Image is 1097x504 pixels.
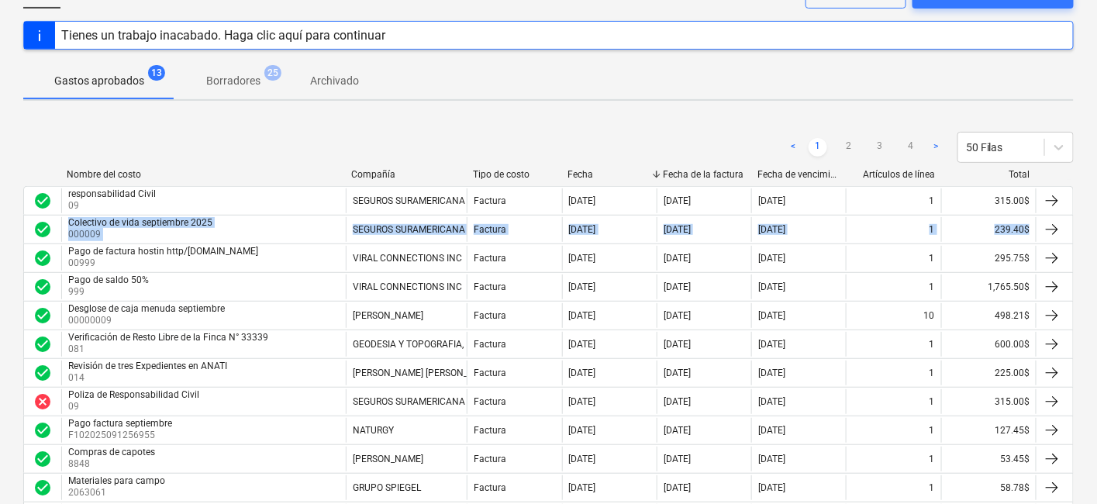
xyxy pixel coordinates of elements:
div: La factura fue aprobada [33,306,52,325]
div: Compañía [351,169,461,180]
div: Nombre del costo [67,169,339,180]
div: [DATE] [758,482,785,493]
div: [DATE] [758,368,785,378]
div: 10 [924,310,935,321]
p: F102025091256955 [68,429,175,442]
a: Page 1 is your current page [809,138,827,157]
div: [DATE] [664,224,691,235]
div: [DATE] [664,310,691,321]
div: [DATE] [569,224,596,235]
div: Materiales para campo [68,475,165,486]
span: check_circle [33,192,52,210]
div: La factura fue aprobada [33,335,52,354]
div: [DATE] [569,368,596,378]
div: [DATE] [758,396,785,407]
div: Total [948,169,1030,180]
p: Borradores [206,73,260,89]
div: 1 [930,281,935,292]
div: Factura [474,454,506,464]
span: check_circle [33,364,52,382]
div: 53.45$ [941,447,1036,471]
div: La factura fue aprobada [33,220,52,239]
div: La factura fue aprobada [33,364,52,382]
div: [DATE] [758,425,785,436]
div: Factura [474,310,506,321]
div: [DATE] [664,195,691,206]
div: 1 [930,224,935,235]
div: 127.45$ [941,418,1036,443]
a: Page 4 [902,138,920,157]
span: check_circle [33,249,52,268]
span: check_circle [33,421,52,440]
div: La factura fue aprobada [33,192,52,210]
div: [DATE] [664,368,691,378]
div: Compras de capotes [68,447,155,457]
div: responsabilidad Civil [68,188,156,199]
div: [DATE] [569,454,596,464]
p: 014 [68,371,230,385]
div: 1 [930,425,935,436]
div: Tienes un trabajo inacabado. Haga clic aquí para continuar [61,28,385,43]
div: La factura fue aprobada [33,249,52,268]
p: 081 [68,343,271,356]
div: Artículos de línea [853,169,935,180]
div: 1 [930,253,935,264]
div: 1 [930,368,935,378]
span: check_circle [33,478,52,497]
div: [DATE] [664,281,691,292]
div: [DATE] [664,425,691,436]
div: Colectivo de vida septiembre 2025 [68,217,212,228]
div: Factura [474,224,506,235]
div: [DATE] [569,396,596,407]
div: 315.00$ [941,389,1036,414]
div: [PERSON_NAME] [353,310,423,321]
div: GRUPO SPIEGEL [353,482,421,493]
div: Factura [474,396,506,407]
div: SEGUROS SURAMERICANA [353,396,465,407]
a: Page 3 [871,138,889,157]
div: SEGUROS SURAMERICANA [353,224,465,235]
div: [DATE] [569,339,596,350]
div: [DATE] [569,425,596,436]
div: Fecha de vencimiento [758,169,840,180]
div: 295.75$ [941,246,1036,271]
span: check_circle [33,306,52,325]
div: Verificación de Resto Libre de la Finca N° 33339 [68,332,268,343]
div: 58.78$ [941,475,1036,500]
p: Gastos aprobados [54,73,144,89]
div: Fecha [568,169,650,180]
p: Archivado [310,73,359,89]
span: cancel [33,392,52,411]
div: VIRAL CONNECTIONS INC [353,253,462,264]
div: La factura fue aprobada [33,478,52,497]
div: [DATE] [569,281,596,292]
a: Page 2 [840,138,858,157]
div: 1 [930,195,935,206]
div: [DATE] [569,482,596,493]
div: [DATE] [569,195,596,206]
div: Factura [474,281,506,292]
div: [DATE] [758,224,785,235]
div: GEODESIA Y TOPOGRAFIA, ING. [PERSON_NAME] [353,339,557,350]
div: VIRAL CONNECTIONS INC [353,281,462,292]
div: 498.21$ [941,303,1036,328]
div: [DATE] [758,281,785,292]
div: 315.00$ [941,188,1036,213]
span: 25 [264,65,281,81]
div: La factura fue aprobada [33,450,52,468]
a: Previous page [784,138,802,157]
div: Pago factura septiembre [68,418,172,429]
div: NATURGY [353,425,394,436]
div: [DATE] [664,339,691,350]
div: 239.40$ [941,217,1036,242]
span: check_circle [33,278,52,296]
div: [DATE] [664,253,691,264]
div: La factura fue rechazada [33,392,52,411]
div: [PERSON_NAME] [353,454,423,464]
p: 00000009 [68,314,228,327]
div: Fecha de la factura [663,169,745,180]
div: Factura [474,195,506,206]
div: 600.00$ [941,332,1036,357]
div: [DATE] [569,310,596,321]
div: Poliza de Responsabilidad Civil [68,389,199,400]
